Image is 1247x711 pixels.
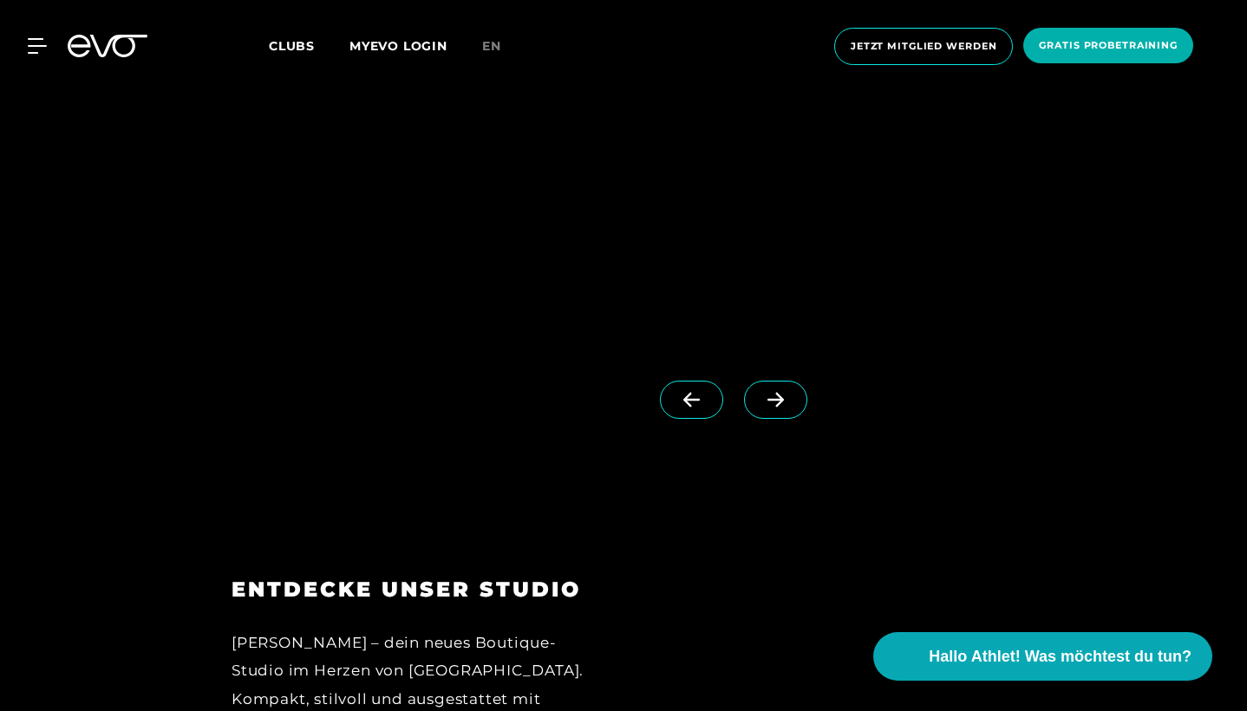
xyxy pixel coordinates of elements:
button: Hallo Athlet! Was möchtest du tun? [873,632,1212,681]
span: Jetzt Mitglied werden [851,39,996,54]
span: Clubs [269,38,315,54]
a: Clubs [269,37,349,54]
span: Gratis Probetraining [1039,38,1178,53]
a: MYEVO LOGIN [349,38,447,54]
span: Hallo Athlet! Was möchtest du tun? [929,645,1192,669]
h3: ENTDECKE UNSER STUDIO [232,577,599,603]
a: en [482,36,522,56]
span: en [482,38,501,54]
a: Jetzt Mitglied werden [829,28,1018,65]
a: Gratis Probetraining [1018,28,1198,65]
